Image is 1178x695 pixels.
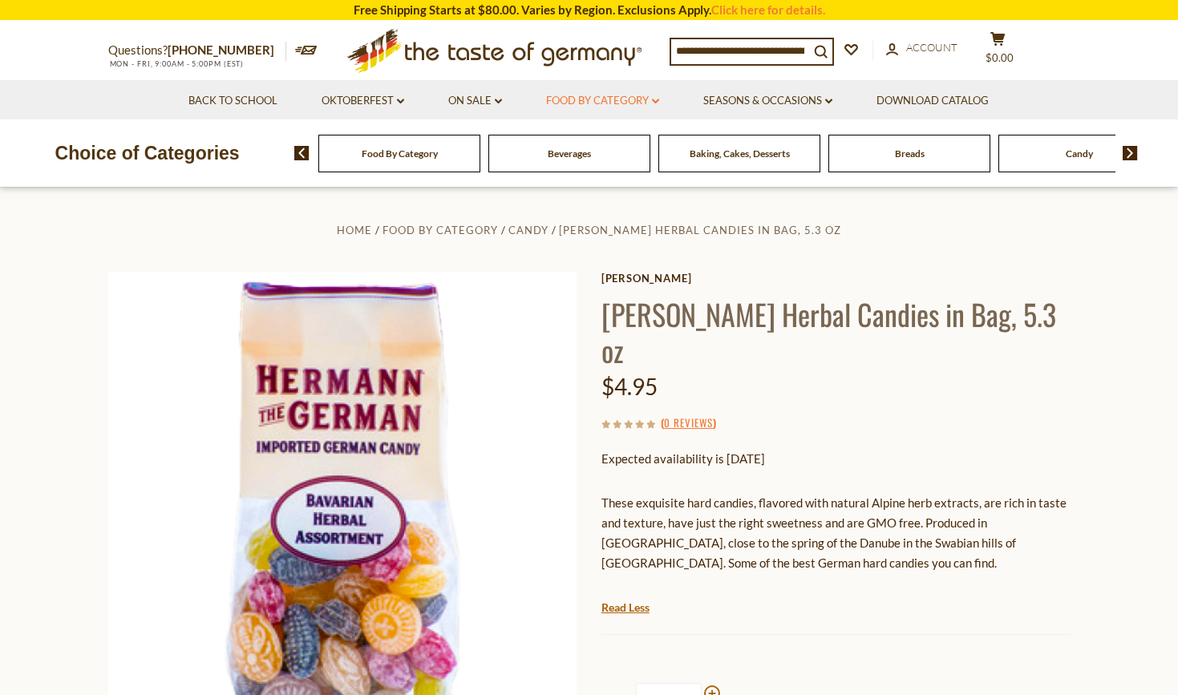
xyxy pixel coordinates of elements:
a: Read Less [601,600,650,616]
a: Beverages [548,147,591,160]
a: Click here for details. [711,2,825,17]
p: Expected availability is [DATE] [601,449,1071,469]
a: 0 Reviews [664,414,713,432]
a: [PHONE_NUMBER] [168,42,274,57]
span: $0.00 [986,51,1014,64]
span: $4.95 [601,373,658,400]
a: [PERSON_NAME] [601,272,1071,285]
a: Breads [895,147,925,160]
a: Food By Category [546,92,659,110]
a: Account [886,39,957,57]
p: Questions? [108,40,286,61]
h1: [PERSON_NAME] Herbal Candies in Bag, 5.3 oz [601,296,1071,368]
a: Candy [1066,147,1093,160]
a: Food By Category [362,147,438,160]
a: Download Catalog [876,92,989,110]
span: MON - FRI, 9:00AM - 5:00PM (EST) [108,59,245,68]
a: Baking, Cakes, Desserts [690,147,790,160]
span: ( ) [661,414,716,430]
a: Oktoberfest [322,92,404,110]
img: next arrow [1123,146,1138,160]
a: On Sale [448,92,502,110]
a: Back to School [188,92,277,110]
a: [PERSON_NAME] Herbal Candies in Bag, 5.3 oz [559,224,841,236]
span: Account [906,41,957,54]
img: previous arrow [294,146,310,160]
a: Food By Category [383,224,498,236]
a: Candy [508,224,549,236]
a: Seasons & Occasions [703,92,832,110]
button: $0.00 [974,31,1022,71]
p: These exquisite hard candies, flavored with natural Alpine herb extracts, are rich in taste and t... [601,493,1071,573]
a: Home [337,224,372,236]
